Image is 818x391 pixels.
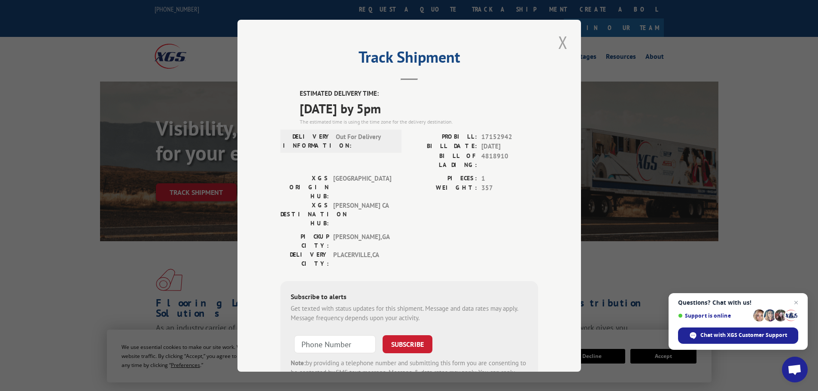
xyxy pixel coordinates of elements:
span: Questions? Chat with us! [678,299,798,306]
div: The estimated time is using the time zone for the delivery destination. [300,118,538,125]
label: WEIGHT: [409,183,477,193]
label: BILL DATE: [409,142,477,152]
button: Close modal [556,30,570,54]
span: 17152942 [481,132,538,142]
div: Get texted with status updates for this shipment. Message and data rates may apply. Message frequ... [291,303,528,323]
label: PICKUP CITY: [280,232,329,250]
span: [PERSON_NAME] CA [333,200,391,227]
span: Support is online [678,312,750,319]
div: by providing a telephone number and submitting this form you are consenting to be contacted by SM... [291,358,528,387]
span: [GEOGRAPHIC_DATA] [333,173,391,200]
strong: Note: [291,358,306,367]
label: ESTIMATED DELIVERY TIME: [300,89,538,99]
label: DELIVERY INFORMATION: [283,132,331,150]
span: [DATE] [481,142,538,152]
h2: Track Shipment [280,51,538,67]
label: PIECES: [409,173,477,183]
span: Out For Delivery [336,132,394,150]
span: Chat with XGS Customer Support [700,331,787,339]
input: Phone Number [294,335,376,353]
span: Chat with XGS Customer Support [678,327,798,344]
label: BILL OF LADING: [409,151,477,169]
label: XGS DESTINATION HUB: [280,200,329,227]
label: XGS ORIGIN HUB: [280,173,329,200]
label: DELIVERY CITY: [280,250,329,268]
label: PROBILL: [409,132,477,142]
span: 357 [481,183,538,193]
span: PLACERVILLE , CA [333,250,391,268]
span: [DATE] by 5pm [300,98,538,118]
div: Subscribe to alerts [291,291,528,303]
span: 1 [481,173,538,183]
button: SUBSCRIBE [383,335,432,353]
a: Open chat [782,357,808,382]
span: [PERSON_NAME] , GA [333,232,391,250]
span: 4818910 [481,151,538,169]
